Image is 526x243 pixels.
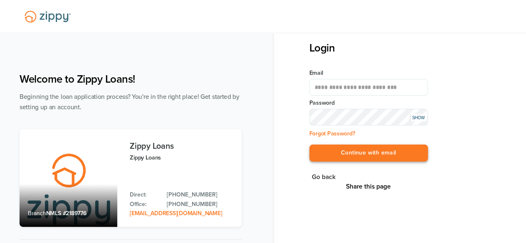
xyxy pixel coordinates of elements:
p: Direct: [130,190,158,199]
button: Continue with email [309,145,428,162]
input: Email Address [309,79,428,96]
button: Share This Page [343,182,393,191]
span: NMLS #2189776 [46,210,86,217]
a: Forgot Password? [309,130,355,137]
a: Office Phone: 512-975-2947 [167,200,233,209]
p: Office: [130,200,158,209]
span: Branch [28,210,46,217]
h3: Login [309,42,428,54]
a: Direct Phone: 512-975-2947 [167,190,233,199]
h1: Welcome to Zippy Loans! [20,73,242,86]
label: Password [309,99,428,107]
input: Input Password [309,109,428,125]
p: Zippy Loans [130,153,233,162]
a: Email Address: zippyguide@zippymh.com [130,210,222,217]
label: Email [309,69,428,77]
div: SHOW [410,114,427,121]
h3: Zippy Loans [130,142,233,151]
button: Go back [309,172,338,183]
img: Lender Logo [20,7,76,26]
span: Beginning the loan application process? You're in the right place! Get started by setting up an a... [20,93,240,111]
